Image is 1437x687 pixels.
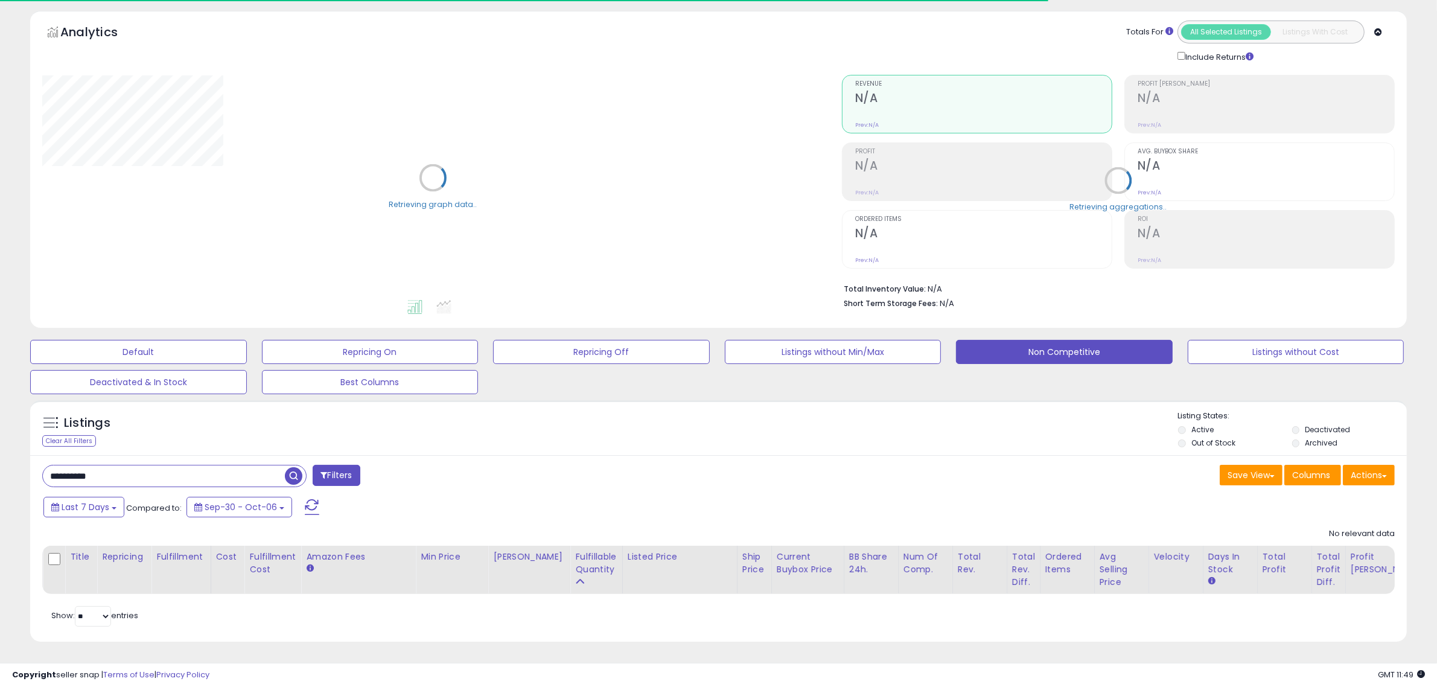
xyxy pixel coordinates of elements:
[1191,438,1235,448] label: Out of Stock
[1305,438,1338,448] label: Archived
[1329,528,1395,540] div: No relevant data
[249,551,296,576] div: Fulfillment Cost
[725,340,942,364] button: Listings without Min/Max
[1045,551,1089,576] div: Ordered Items
[216,551,240,563] div: Cost
[1178,411,1407,422] p: Listing States:
[1012,551,1035,589] div: Total Rev. Diff.
[956,340,1173,364] button: Non Competitive
[1220,465,1282,485] button: Save View
[1351,551,1423,576] div: Profit [PERSON_NAME]
[1208,551,1252,576] div: Days In Stock
[102,551,146,563] div: Repricing
[43,497,124,517] button: Last 7 Days
[1100,551,1144,589] div: Avg Selling Price
[1188,340,1404,364] button: Listings without Cost
[1270,24,1360,40] button: Listings With Cost
[1191,424,1214,435] label: Active
[313,465,360,486] button: Filters
[389,199,477,209] div: Retrieving graph data..
[421,551,483,563] div: Min Price
[903,551,948,576] div: Num of Comp.
[1292,469,1330,481] span: Columns
[103,669,155,680] a: Terms of Use
[1305,424,1351,435] label: Deactivated
[1343,465,1395,485] button: Actions
[742,551,766,576] div: Ship Price
[306,563,313,574] small: Amazon Fees.
[777,551,839,576] div: Current Buybox Price
[958,551,1002,576] div: Total Rev.
[1168,50,1268,63] div: Include Returns
[64,415,110,432] h5: Listings
[493,340,710,364] button: Repricing Off
[156,669,209,680] a: Privacy Policy
[70,551,92,563] div: Title
[1378,669,1425,680] span: 2025-10-14 11:49 GMT
[126,502,182,514] span: Compared to:
[12,669,209,681] div: seller snap | |
[186,497,292,517] button: Sep-30 - Oct-06
[156,551,205,563] div: Fulfillment
[262,370,479,394] button: Best Columns
[849,551,893,576] div: BB Share 24h.
[12,669,56,680] strong: Copyright
[205,501,277,513] span: Sep-30 - Oct-06
[1154,551,1198,563] div: Velocity
[30,340,247,364] button: Default
[1069,201,1167,212] div: Retrieving aggregations..
[42,435,96,447] div: Clear All Filters
[628,551,732,563] div: Listed Price
[30,370,247,394] button: Deactivated & In Stock
[1263,551,1307,576] div: Total Profit
[60,24,141,43] h5: Analytics
[575,551,617,576] div: Fulfillable Quantity
[262,340,479,364] button: Repricing On
[306,551,410,563] div: Amazon Fees
[1181,24,1271,40] button: All Selected Listings
[1317,551,1340,589] div: Total Profit Diff.
[1126,27,1173,38] div: Totals For
[51,610,138,621] span: Show: entries
[1284,465,1341,485] button: Columns
[1208,576,1216,587] small: Days In Stock.
[493,551,565,563] div: [PERSON_NAME]
[62,501,109,513] span: Last 7 Days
